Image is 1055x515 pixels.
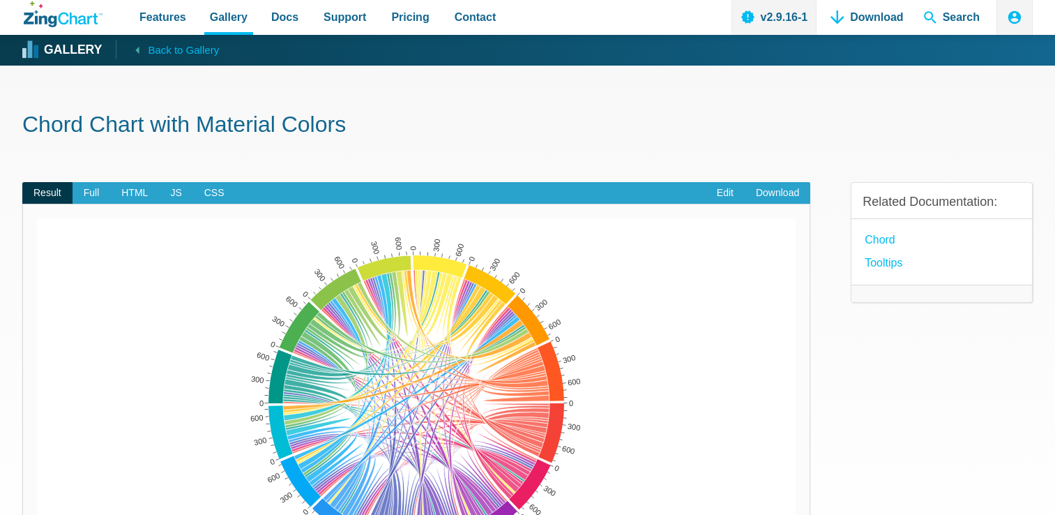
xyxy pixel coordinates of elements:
span: Support [324,8,366,27]
a: Edit [706,182,745,204]
span: Gallery [210,8,248,27]
a: Download [745,182,810,204]
a: Back to Gallery [116,40,219,59]
a: Gallery [24,40,102,61]
span: Contact [455,8,496,27]
span: Full [73,182,111,204]
span: Features [139,8,186,27]
a: Chord [865,230,895,249]
span: Pricing [391,8,429,27]
span: HTML [110,182,159,204]
span: JS [159,182,192,204]
h1: Chord Chart with Material Colors [22,110,1033,142]
span: CSS [193,182,236,204]
a: ZingChart Logo. Click to return to the homepage [24,1,103,27]
span: Back to Gallery [148,41,219,59]
span: Docs [271,8,298,27]
h3: Related Documentation: [863,194,1021,210]
a: Tooltips [865,253,902,272]
strong: Gallery [44,44,102,57]
span: Result [22,182,73,204]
